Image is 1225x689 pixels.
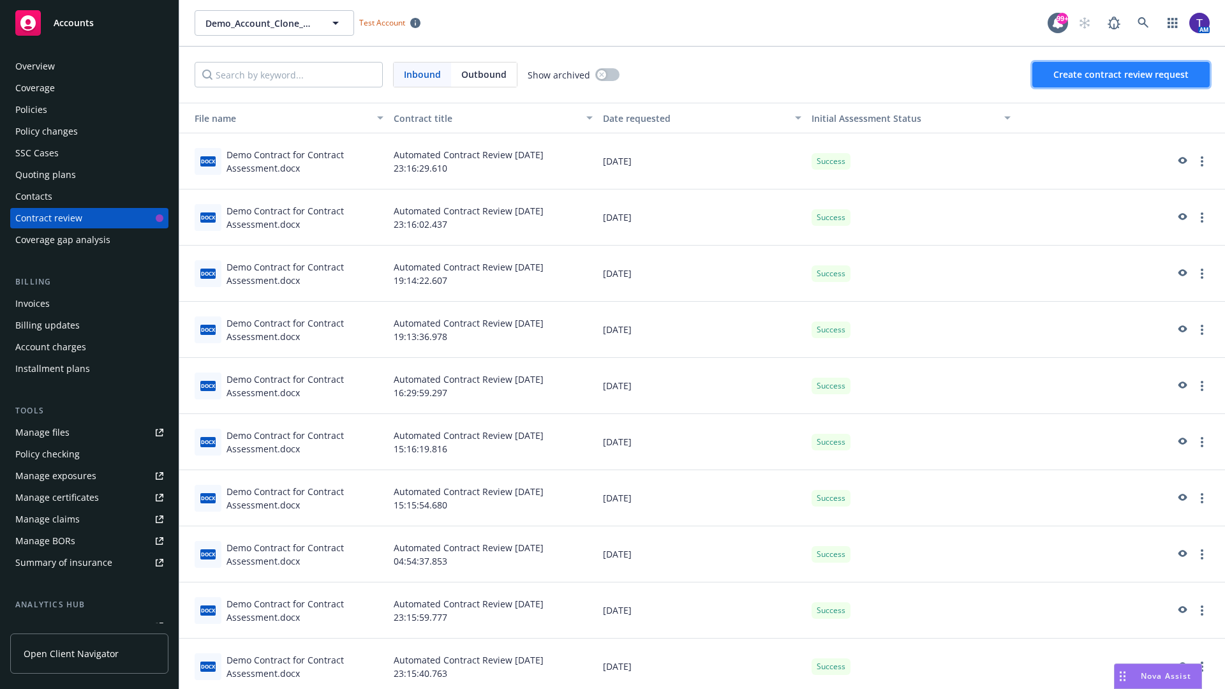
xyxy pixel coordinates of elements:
[15,466,96,486] div: Manage exposures
[15,315,80,336] div: Billing updates
[10,598,168,611] div: Analytics hub
[598,103,807,133] button: Date requested
[10,444,168,464] a: Policy checking
[817,380,845,392] span: Success
[200,269,216,278] span: docx
[817,212,845,223] span: Success
[15,487,99,508] div: Manage certificates
[1174,659,1189,674] a: preview
[1174,210,1189,225] a: preview
[389,358,598,414] div: Automated Contract Review [DATE] 16:29:59.297
[10,466,168,486] span: Manage exposures
[817,661,845,672] span: Success
[10,230,168,250] a: Coverage gap analysis
[226,653,383,680] div: Demo Contract for Contract Assessment.docx
[200,605,216,615] span: docx
[226,373,383,399] div: Demo Contract for Contract Assessment.docx
[598,302,807,358] div: [DATE]
[15,143,59,163] div: SSC Cases
[10,337,168,357] a: Account charges
[200,437,216,447] span: docx
[817,605,845,616] span: Success
[1189,13,1210,33] img: photo
[54,18,94,28] span: Accounts
[598,526,807,582] div: [DATE]
[15,208,82,228] div: Contract review
[226,597,383,624] div: Demo Contract for Contract Assessment.docx
[1174,603,1189,618] a: preview
[1194,266,1210,281] a: more
[817,268,845,279] span: Success
[226,260,383,287] div: Demo Contract for Contract Assessment.docx
[1057,13,1068,24] div: 99+
[15,337,86,357] div: Account charges
[389,189,598,246] div: Automated Contract Review [DATE] 23:16:02.437
[226,485,383,512] div: Demo Contract for Contract Assessment.docx
[10,359,168,379] a: Installment plans
[15,422,70,443] div: Manage files
[184,112,369,125] div: Toggle SortBy
[10,143,168,163] a: SSC Cases
[1174,322,1189,337] a: preview
[15,509,80,530] div: Manage claims
[1194,603,1210,618] a: more
[195,62,383,87] input: Search by keyword...
[10,293,168,314] a: Invoices
[812,112,921,124] span: Initial Assessment Status
[1194,659,1210,674] a: more
[15,444,80,464] div: Policy checking
[15,186,52,207] div: Contacts
[817,493,845,504] span: Success
[817,324,845,336] span: Success
[598,358,807,414] div: [DATE]
[1174,378,1189,394] a: preview
[1101,10,1127,36] a: Report a Bug
[15,293,50,314] div: Invoices
[461,68,507,81] span: Outbound
[15,531,75,551] div: Manage BORs
[1174,547,1189,562] a: preview
[10,552,168,573] a: Summary of insurance
[394,112,579,125] div: Contract title
[598,414,807,470] div: [DATE]
[15,56,55,77] div: Overview
[15,165,76,185] div: Quoting plans
[528,68,590,82] span: Show archived
[10,487,168,508] a: Manage certificates
[598,246,807,302] div: [DATE]
[1194,210,1210,225] a: more
[389,103,598,133] button: Contract title
[598,133,807,189] div: [DATE]
[389,133,598,189] div: Automated Contract Review [DATE] 23:16:29.610
[10,121,168,142] a: Policy changes
[389,470,598,526] div: Automated Contract Review [DATE] 15:15:54.680
[1194,547,1210,562] a: more
[10,208,168,228] a: Contract review
[200,493,216,503] span: docx
[10,531,168,551] a: Manage BORs
[389,246,598,302] div: Automated Contract Review [DATE] 19:14:22.607
[15,359,90,379] div: Installment plans
[10,276,168,288] div: Billing
[195,10,354,36] button: Demo_Account_Clone_QA_CR_Tests_Demo
[226,148,383,175] div: Demo Contract for Contract Assessment.docx
[1194,491,1210,506] a: more
[598,470,807,526] div: [DATE]
[200,212,216,222] span: docx
[817,436,845,448] span: Success
[15,230,110,250] div: Coverage gap analysis
[354,16,426,29] span: Test Account
[389,582,598,639] div: Automated Contract Review [DATE] 23:15:59.777
[10,422,168,443] a: Manage files
[598,189,807,246] div: [DATE]
[226,316,383,343] div: Demo Contract for Contract Assessment.docx
[1174,154,1189,169] a: preview
[389,414,598,470] div: Automated Contract Review [DATE] 15:16:19.816
[200,325,216,334] span: docx
[184,112,369,125] div: File name
[15,78,55,98] div: Coverage
[15,552,112,573] div: Summary of insurance
[10,165,168,185] a: Quoting plans
[1174,434,1189,450] a: preview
